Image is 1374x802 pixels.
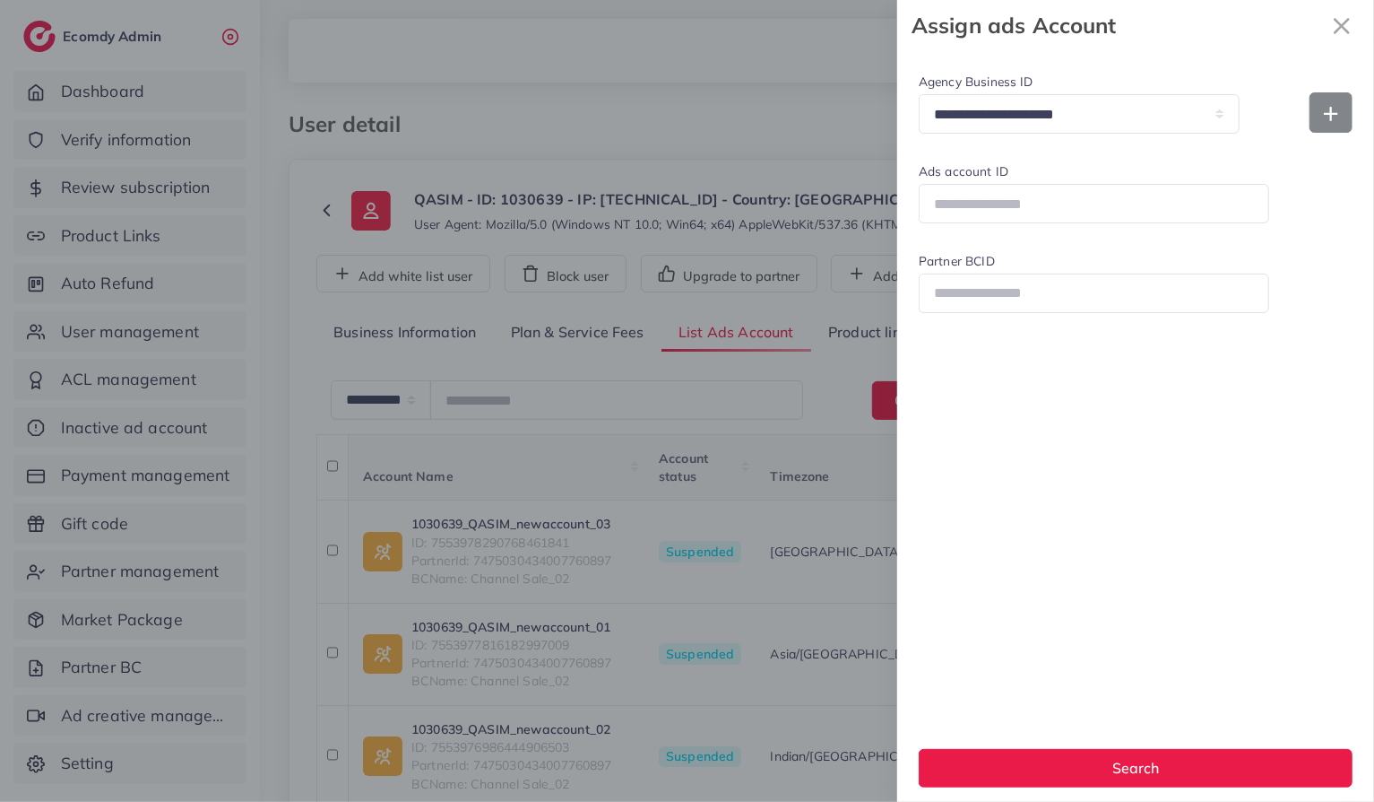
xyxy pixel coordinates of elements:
svg: x [1324,8,1360,44]
img: Add new [1324,107,1338,121]
strong: Assign ads Account [912,10,1324,41]
label: Agency Business ID [919,73,1240,91]
span: Search [1112,759,1159,777]
button: Close [1324,7,1360,44]
button: Search [919,749,1352,788]
label: Ads account ID [919,162,1269,180]
label: Partner BCID [919,252,1269,270]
